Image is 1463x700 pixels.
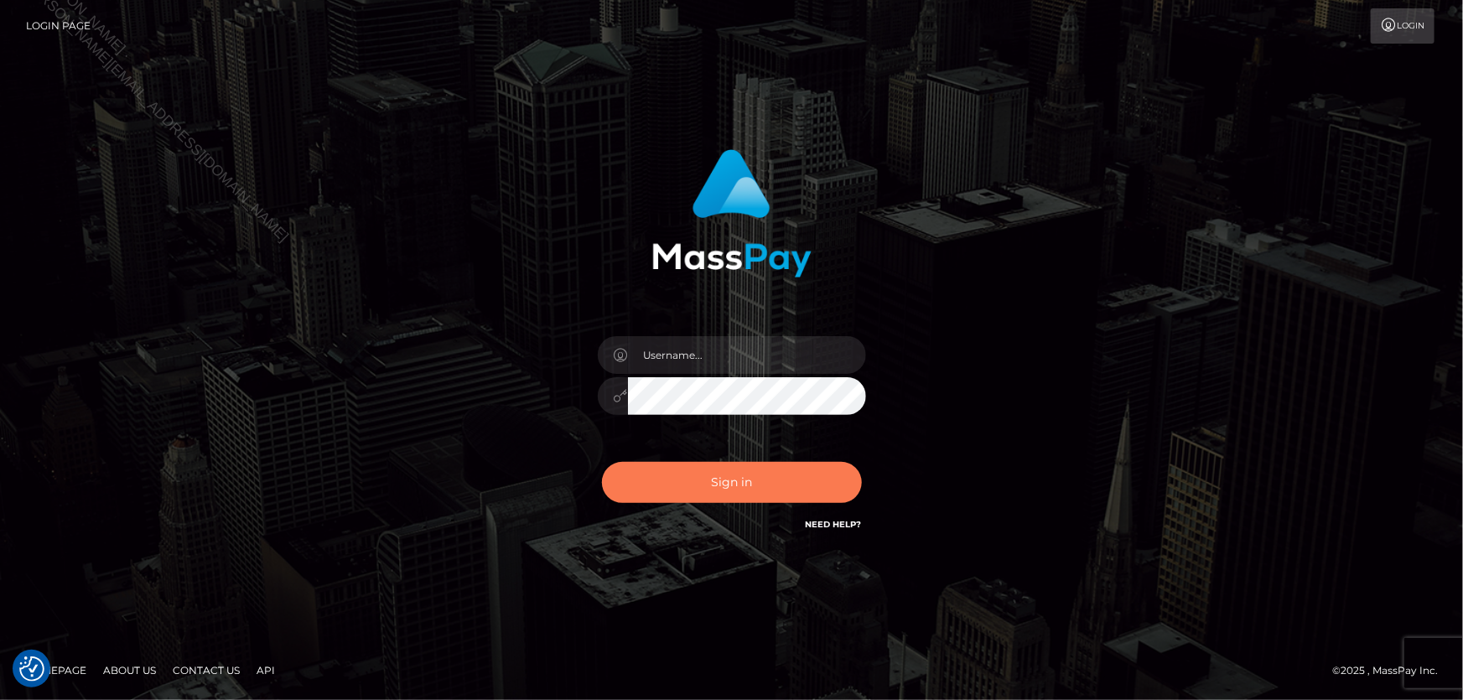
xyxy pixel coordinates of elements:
img: Revisit consent button [19,656,44,682]
a: Need Help? [806,519,862,530]
a: About Us [96,657,163,683]
img: MassPay Login [652,149,812,277]
a: Login Page [26,8,91,44]
a: Homepage [18,657,93,683]
div: © 2025 , MassPay Inc. [1332,661,1450,680]
a: API [250,657,282,683]
a: Login [1371,8,1434,44]
a: Contact Us [166,657,246,683]
input: Username... [628,336,866,374]
button: Sign in [602,462,862,503]
button: Consent Preferences [19,656,44,682]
